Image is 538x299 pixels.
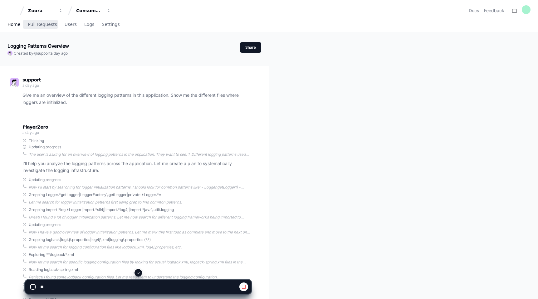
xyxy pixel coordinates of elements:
[22,92,251,106] p: Give me an overview of the different logging patterns in this application. Show me the different ...
[240,42,261,53] button: Share
[51,51,68,56] span: a day ago
[7,22,20,26] span: Home
[22,160,251,174] p: I'll help you analyze the logging patterns across the application. Let me create a plan to system...
[29,215,251,220] div: Great! I found a lot of logger initialization patterns. Let me now search for different logging f...
[22,77,41,82] span: support
[28,7,55,14] div: Zuora
[84,22,94,26] span: Logs
[29,267,78,272] span: Reading logback-spring.xml
[33,51,37,56] span: @
[22,83,39,88] span: a day ago
[37,51,51,56] span: support
[469,7,479,14] a: Docs
[29,245,251,250] div: Now let me search for logging configuration files like logback.xml, log4j.properties, etc.
[29,260,251,265] div: Now let me search for specific logging configuration files by looking for actual logback.xml, log...
[29,177,61,182] span: Updating progress
[29,145,61,149] span: Updating progress
[7,51,12,56] img: avatar
[10,78,19,87] img: avatar
[29,192,161,197] span: Grepping Logger.*getLogger|LoggerFactory\.getLogger|private.*Logger.*=
[84,17,94,32] a: Logs
[29,207,174,212] span: Grepping import.*log.*Logger|import.*slf4j|import.*log4j|import.*java\.util\.logging
[22,125,48,129] span: PlayerZero
[102,22,120,26] span: Settings
[74,5,114,16] button: Consumption
[7,43,69,49] app-text-character-animate: Logging Patterns Overview
[14,51,68,56] span: Created by
[7,17,20,32] a: Home
[28,22,57,26] span: Pull Requests
[28,17,57,32] a: Pull Requests
[29,252,74,257] span: Exploring **/logback*.xml
[29,185,251,190] div: Now I'll start by searching for logger initialization patterns. I should look for common patterns...
[29,200,251,205] div: Let me search for logger initialization patterns first using grep to find common patterns.
[102,17,120,32] a: Settings
[29,138,44,143] span: Thinking
[65,22,77,26] span: Users
[484,7,504,14] button: Feedback
[65,17,77,32] a: Users
[76,7,103,14] div: Consumption
[22,130,39,135] span: a day ago
[29,237,151,242] span: Grepping logback|log4j\.properties|log4j\.xml|logging\.properties (*.*)
[29,222,61,227] span: Updating progress
[29,230,251,235] div: Now I have a good overview of logger initialization patterns. Let me mark this first todo as comp...
[29,152,251,157] div: The user is asking for an overview of logging patterns in the application. They want to see: 1. D...
[26,5,66,16] button: Zuora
